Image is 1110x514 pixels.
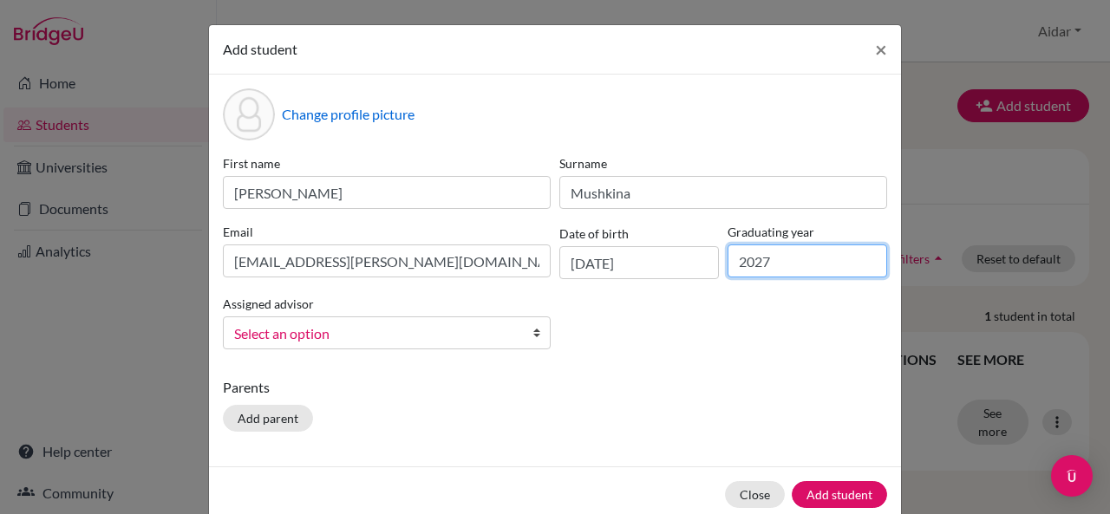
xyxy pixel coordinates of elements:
[234,322,517,345] span: Select an option
[875,36,887,62] span: ×
[223,405,313,432] button: Add parent
[223,88,275,140] div: Profile picture
[223,223,551,241] label: Email
[223,154,551,172] label: First name
[223,377,887,398] p: Parents
[559,154,887,172] label: Surname
[223,295,314,313] label: Assigned advisor
[1051,455,1093,497] div: Open Intercom Messenger
[559,224,629,243] label: Date of birth
[559,246,719,279] input: dd/mm/yyyy
[725,481,785,508] button: Close
[792,481,887,508] button: Add student
[223,41,297,57] span: Add student
[728,223,887,241] label: Graduating year
[861,25,901,74] button: Close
